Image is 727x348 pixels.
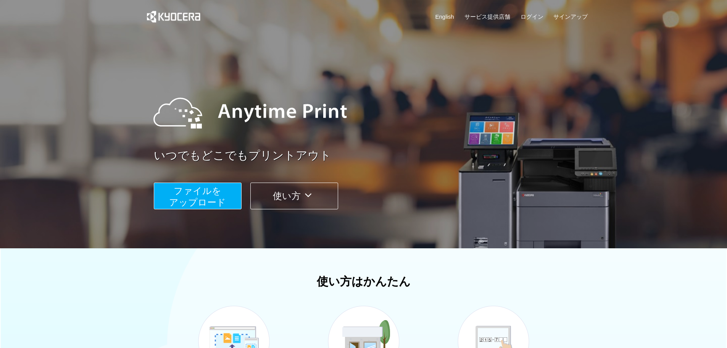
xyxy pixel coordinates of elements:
a: いつでもどこでもプリントアウト [154,147,593,164]
a: English [435,13,454,21]
button: 使い方 [250,183,338,209]
button: ファイルを​​アップロード [154,183,242,209]
a: ログイン [521,13,543,21]
a: サービス提供店舗 [464,13,510,21]
a: サインアップ [553,13,588,21]
span: ファイルを ​​アップロード [169,186,226,207]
